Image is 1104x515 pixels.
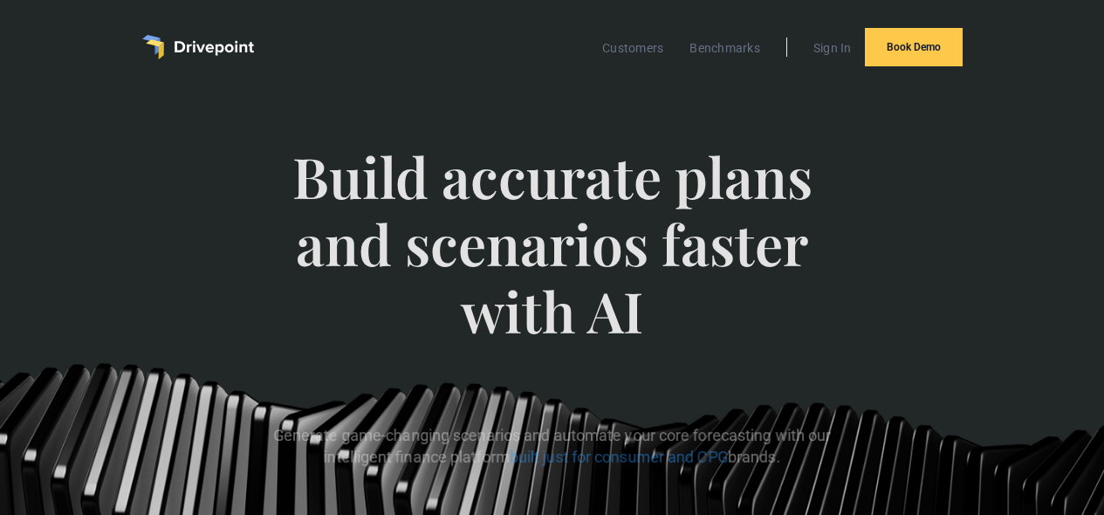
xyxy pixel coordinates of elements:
a: Customers [593,37,672,59]
span: Build accurate plans and scenarios faster with AI [242,143,862,379]
a: home [142,35,254,59]
a: Benchmarks [681,37,769,59]
a: Book Demo [865,28,963,66]
p: Generate game-changing scenarios and automate your core forecasting with our intelligent finance ... [242,425,862,469]
span: built just for consumer and CPG [510,449,728,467]
a: Sign In [805,37,861,59]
